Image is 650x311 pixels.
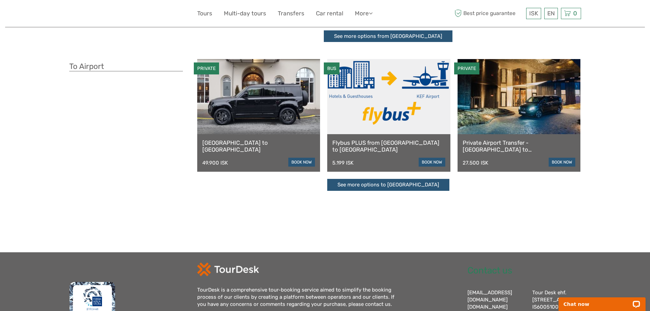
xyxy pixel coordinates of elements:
div: BUS [324,62,340,74]
a: [DOMAIN_NAME] [467,304,508,310]
h2: Contact us [467,265,581,276]
div: EN [544,8,558,19]
a: book now [549,158,575,167]
a: book now [288,158,315,167]
h3: To Airport [69,62,183,71]
div: 27.500 ISK [463,160,488,166]
span: 0 [572,10,578,17]
div: 49.900 ISK [202,160,228,166]
a: More [355,9,373,18]
a: Car rental [316,9,343,18]
div: PRIVATE [454,62,479,74]
a: [GEOGRAPHIC_DATA] to [GEOGRAPHIC_DATA] [202,139,315,153]
div: PRIVATE [194,62,219,74]
a: Multi-day tours [224,9,266,18]
div: 5.199 ISK [332,160,353,166]
iframe: LiveChat chat widget [554,289,650,311]
a: See more options from [GEOGRAPHIC_DATA] [324,30,452,42]
a: Transfers [278,9,304,18]
span: Best price guarantee [453,8,524,19]
a: Flybus PLUS from [GEOGRAPHIC_DATA] to [GEOGRAPHIC_DATA] [332,139,445,153]
a: Private Airport Transfer - [GEOGRAPHIC_DATA] to [GEOGRAPHIC_DATA] [463,139,576,153]
a: Tours [197,9,212,18]
img: td-logo-white.png [197,263,259,276]
div: TourDesk is a comprehensive tour-booking service aimed to simplify the booking process of our cli... [197,286,402,308]
a: book now [419,158,445,167]
span: ISK [529,10,538,17]
a: See more options to [GEOGRAPHIC_DATA] [327,179,449,191]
